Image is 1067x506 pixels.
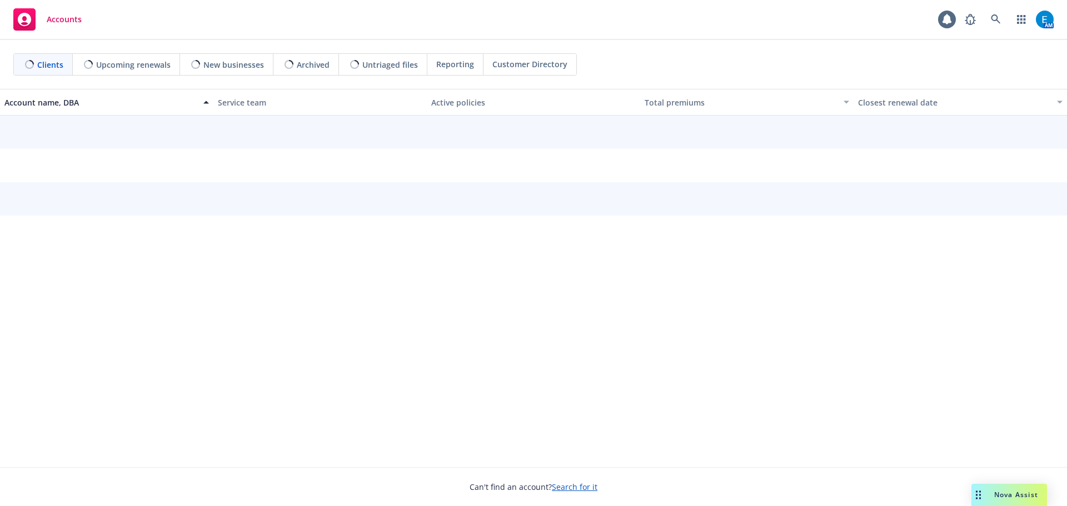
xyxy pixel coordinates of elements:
[552,482,597,492] a: Search for it
[645,97,837,108] div: Total premiums
[971,484,1047,506] button: Nova Assist
[4,97,197,108] div: Account name, DBA
[427,89,640,116] button: Active policies
[362,59,418,71] span: Untriaged files
[640,89,854,116] button: Total premiums
[203,59,264,71] span: New businesses
[96,59,171,71] span: Upcoming renewals
[436,58,474,70] span: Reporting
[959,8,981,31] a: Report a Bug
[994,490,1038,499] span: Nova Assist
[218,97,422,108] div: Service team
[492,58,567,70] span: Customer Directory
[985,8,1007,31] a: Search
[47,15,82,24] span: Accounts
[1010,8,1033,31] a: Switch app
[858,97,1050,108] div: Closest renewal date
[9,4,86,35] a: Accounts
[854,89,1067,116] button: Closest renewal date
[213,89,427,116] button: Service team
[971,484,985,506] div: Drag to move
[297,59,330,71] span: Archived
[431,97,636,108] div: Active policies
[37,59,63,71] span: Clients
[470,481,597,493] span: Can't find an account?
[1036,11,1054,28] img: photo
